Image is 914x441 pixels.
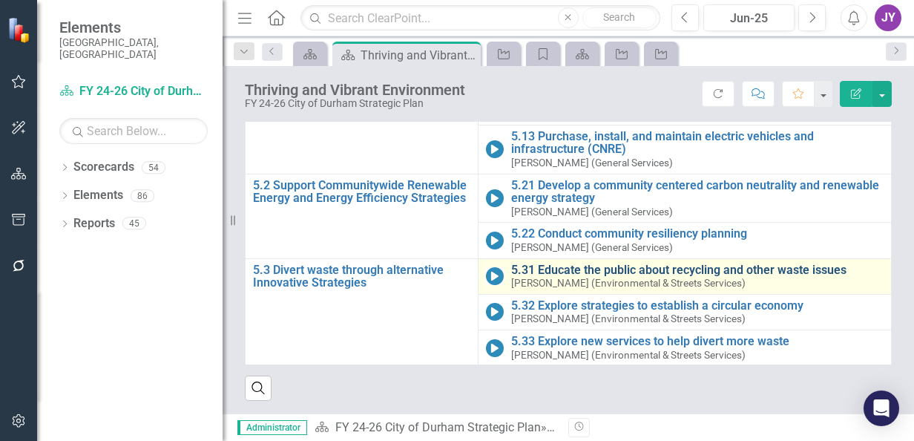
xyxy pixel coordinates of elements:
[486,267,504,285] img: In Progress
[479,294,892,330] td: Double-Click to Edit Right Click for Context Menu
[511,350,746,361] small: [PERSON_NAME] (Environmental & Streets Services)
[486,189,504,207] img: In Progress
[59,83,208,100] a: FY 24-26 City of Durham Strategic Plan
[142,161,165,174] div: 54
[59,36,208,61] small: [GEOGRAPHIC_DATA], [GEOGRAPHIC_DATA]
[511,299,884,313] a: 5.32 Explore strategies to establish a circular economy
[237,420,307,435] span: Administrator
[361,46,477,65] div: Thriving and Vibrant Environment
[511,242,673,253] small: [PERSON_NAME] (General Services)
[122,218,146,230] div: 45
[703,4,795,31] button: Jun-25
[7,17,33,43] img: ClearPoint Strategy
[708,10,789,27] div: Jun-25
[73,215,115,232] a: Reports
[511,335,884,348] a: 5.33 Explore new services to help divert more waste
[511,313,746,324] small: [PERSON_NAME] (Environmental & Streets Services)
[479,125,892,174] td: Double-Click to Edit Right Click for Context Menu
[253,264,470,290] a: 5.3 Divert waste through alternative Innovative Strategies
[875,4,901,31] button: JY
[511,179,884,205] a: 5.21 Develop a community centered carbon neutrality and renewable energy strategy
[511,278,746,289] small: [PERSON_NAME] (Environmental & Streets Services)
[253,179,470,205] a: 5.2 Support Communitywide Renewable Energy and Energy Efficiency Strategies
[511,227,884,241] a: 5.22 Conduct community resiliency planning
[73,187,123,204] a: Elements
[59,118,208,144] input: Search Below...
[335,420,541,434] a: FY 24-26 City of Durham Strategic Plan
[246,258,479,366] td: Double-Click to Edit Right Click for Context Menu
[511,264,884,277] a: 5.31 Educate the public about recycling and other waste issues
[245,82,465,98] div: Thriving and Vibrant Environment
[246,174,479,258] td: Double-Click to Edit Right Click for Context Menu
[486,232,504,249] img: In Progress
[479,174,892,223] td: Double-Click to Edit Right Click for Context Menu
[300,5,660,31] input: Search ClearPoint...
[245,98,465,109] div: FY 24-26 City of Durham Strategic Plan
[486,140,504,158] img: In Progress
[864,391,899,426] div: Open Intercom Messenger
[582,7,657,28] button: Search
[603,11,635,23] span: Search
[511,206,673,218] small: [PERSON_NAME] (General Services)
[511,130,884,156] a: 5.13 Purchase, install, and maintain electric vehicles and infrastructure (CNRE)
[479,330,892,365] td: Double-Click to Edit Right Click for Context Menu
[315,419,557,437] div: »
[73,159,134,176] a: Scorecards
[59,19,208,36] span: Elements
[486,303,504,321] img: In Progress
[479,258,892,294] td: Double-Click to Edit Right Click for Context Menu
[479,223,892,258] td: Double-Click to Edit Right Click for Context Menu
[131,189,154,202] div: 86
[486,339,504,357] img: In Progress
[511,157,673,169] small: [PERSON_NAME] (General Services)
